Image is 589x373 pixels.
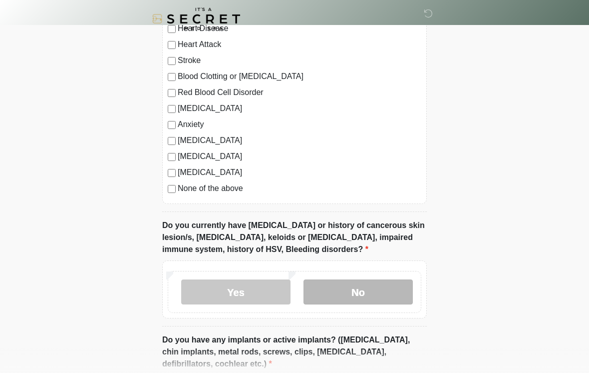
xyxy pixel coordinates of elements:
input: [MEDICAL_DATA] [168,105,176,113]
label: Heart Attack [178,38,421,50]
label: [MEDICAL_DATA] [178,150,421,162]
label: Stroke [178,54,421,66]
input: Heart Attack [168,41,176,49]
input: [MEDICAL_DATA] [168,153,176,161]
label: Anxiety [178,118,421,130]
label: [MEDICAL_DATA] [178,134,421,146]
img: It's A Secret Med Spa Logo [152,7,240,30]
label: Yes [181,279,291,304]
label: [MEDICAL_DATA] [178,102,421,114]
label: No [303,279,413,304]
label: [MEDICAL_DATA] [178,166,421,178]
input: [MEDICAL_DATA] [168,137,176,145]
label: Red Blood Cell Disorder [178,86,421,98]
input: None of the above [168,185,176,193]
label: None of the above [178,182,421,194]
input: Anxiety [168,121,176,129]
input: [MEDICAL_DATA] [168,169,176,177]
label: Do you have any implants or active implants? ([MEDICAL_DATA], chin implants, metal rods, screws, ... [162,334,427,370]
input: Red Blood Cell Disorder [168,89,176,97]
input: Stroke [168,57,176,65]
label: Blood Clotting or [MEDICAL_DATA] [178,70,421,82]
label: Do you currently have [MEDICAL_DATA] or history of cancerous skin lesion/s, [MEDICAL_DATA], keloi... [162,219,427,255]
input: Blood Clotting or [MEDICAL_DATA] [168,73,176,81]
